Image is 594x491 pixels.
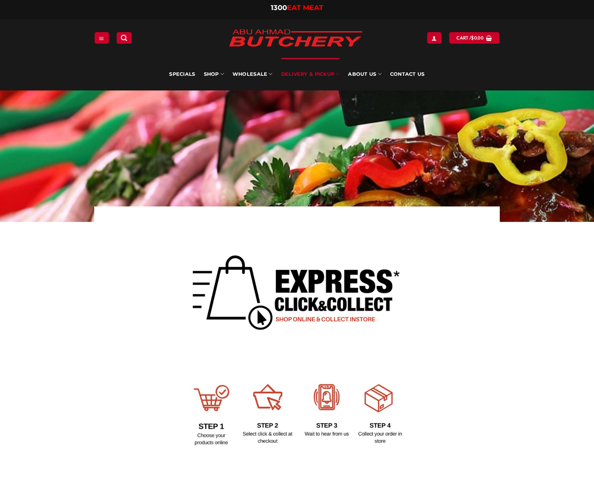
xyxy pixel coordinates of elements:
a: SHOP [204,58,224,90]
a: Contact Us [390,58,425,90]
img: Click and Collect [181,373,413,454]
span: 1300 [271,3,287,12]
a: Specials [169,58,195,90]
bdi: 0.00 [471,35,484,40]
a: Wholesale [233,58,273,90]
a: About Us [348,58,381,90]
a: Login [427,32,441,43]
a: Menu [95,32,109,43]
a: Search [117,32,131,43]
span: Cart / [457,34,484,41]
img: Click and Collect [181,234,413,346]
a: Delivery & Pickup [281,58,340,90]
span: EAT MEAT [287,3,323,12]
span: $ [471,34,474,41]
img: Abu Ahmad Butchery [222,24,369,53]
a: View cart [449,32,499,43]
a: 1300EAT MEAT [271,3,323,12]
